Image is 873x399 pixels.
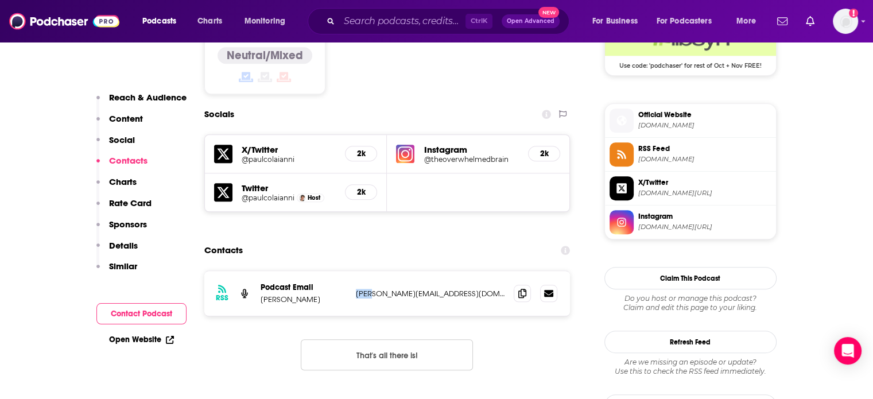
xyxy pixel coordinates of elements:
span: RSS Feed [638,144,771,154]
span: Use code: 'podchaser' for rest of Oct + Nov FREE! [605,56,776,69]
a: @paulcolaianni [242,193,294,202]
h5: 2k [355,187,367,197]
svg: Add a profile image [849,9,858,18]
button: Show profile menu [833,9,858,34]
a: Open Website [109,335,174,344]
span: New [538,7,559,18]
button: open menu [236,12,300,30]
button: Open AdvancedNew [502,14,560,28]
img: iconImage [396,145,414,163]
a: Charts [190,12,229,30]
div: Open Intercom Messenger [834,337,862,365]
button: Claim This Podcast [604,267,777,289]
button: Reach & Audience [96,92,187,113]
button: open menu [134,12,191,30]
button: open menu [584,12,652,30]
span: Open Advanced [507,18,554,24]
span: Ctrl K [465,14,492,29]
img: Paul Colaianni [299,195,305,201]
a: RSS Feed[DOMAIN_NAME] [610,142,771,166]
a: Show notifications dropdown [801,11,819,31]
button: Similar [96,261,137,282]
button: open menu [728,12,770,30]
button: Social [96,134,135,156]
span: More [736,13,756,29]
p: [PERSON_NAME][EMAIL_ADDRESS][DOMAIN_NAME] [356,289,505,299]
h3: RSS [216,293,228,303]
div: Search podcasts, credits, & more... [319,8,580,34]
button: Contact Podcast [96,303,187,324]
p: Similar [109,261,137,272]
button: Rate Card [96,197,152,219]
div: Claim and edit this page to your liking. [604,294,777,312]
button: Contacts [96,155,148,176]
span: Logged in as NickG [833,9,858,34]
h5: 2k [355,149,367,158]
button: Nothing here. [301,339,473,370]
span: sites.libsyn.com [638,121,771,130]
a: @theoverwhelmedbrain [424,155,519,164]
span: Official Website [638,110,771,120]
input: Search podcasts, credits, & more... [339,12,465,30]
img: Podchaser - Follow, Share and Rate Podcasts [9,10,119,32]
a: Show notifications dropdown [773,11,792,31]
a: Official Website[DOMAIN_NAME] [610,109,771,133]
button: Charts [96,176,137,197]
button: Details [96,240,138,261]
h5: Twitter [242,183,336,193]
p: Content [109,113,143,124]
p: Sponsors [109,219,147,230]
span: Monitoring [245,13,285,29]
h5: 2k [538,149,550,158]
span: X/Twitter [638,177,771,188]
p: Contacts [109,155,148,166]
span: Podcasts [142,13,176,29]
p: [PERSON_NAME] [261,295,347,304]
button: Refresh Feed [604,331,777,353]
span: instagram.com/theoverwhelmedbrain [638,223,771,231]
div: Are we missing an episode or update? Use this to check the RSS feed immediately. [604,358,777,376]
button: Content [96,113,143,134]
p: Social [109,134,135,145]
span: For Business [592,13,638,29]
a: Instagram[DOMAIN_NAME][URL] [610,210,771,234]
p: Reach & Audience [109,92,187,103]
span: Instagram [638,211,771,222]
p: Details [109,240,138,251]
span: Do you host or manage this podcast? [604,294,777,303]
h4: Neutral/Mixed [227,48,303,63]
a: @paulcolaianni [242,155,336,164]
span: For Podcasters [657,13,712,29]
a: X/Twitter[DOMAIN_NAME][URL] [610,176,771,200]
span: twitter.com/paulcolaianni [638,189,771,197]
span: Host [308,194,320,202]
p: Rate Card [109,197,152,208]
h5: Instagram [424,144,519,155]
h2: Socials [204,103,234,125]
p: Charts [109,176,137,187]
h5: X/Twitter [242,144,336,155]
img: User Profile [833,9,858,34]
h2: Contacts [204,239,243,261]
a: Libsyn Deal: Use code: 'podchaser' for rest of Oct + Nov FREE! [605,21,776,68]
button: open menu [649,12,728,30]
button: Sponsors [96,219,147,240]
span: theoverwhelmedbrain.libsyn.com [638,155,771,164]
span: Charts [197,13,222,29]
p: Podcast Email [261,282,347,292]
